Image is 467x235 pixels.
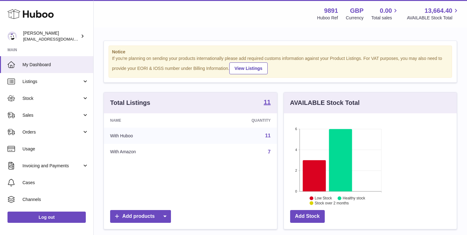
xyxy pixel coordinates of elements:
[104,128,198,144] td: With Huboo
[425,7,452,15] span: 13,664.40
[229,62,268,74] a: View Listings
[295,169,297,172] text: 2
[7,212,86,223] a: Log out
[314,196,332,200] text: Low Stock
[407,15,460,21] span: AVAILABLE Stock Total
[346,15,364,21] div: Currency
[7,32,17,41] img: ro@thebitterclub.co.uk
[112,49,449,55] strong: Notice
[198,113,277,128] th: Quantity
[295,189,297,193] text: 0
[22,112,82,118] span: Sales
[314,201,348,205] text: Stock over 2 months
[295,148,297,152] text: 4
[22,62,89,68] span: My Dashboard
[371,15,399,21] span: Total sales
[264,99,270,105] strong: 11
[22,129,82,135] span: Orders
[22,95,82,101] span: Stock
[371,7,399,21] a: 0.00 Total sales
[407,7,460,21] a: 13,664.40 AVAILABLE Stock Total
[23,37,92,42] span: [EMAIL_ADDRESS][DOMAIN_NAME]
[380,7,392,15] span: 0.00
[22,79,82,85] span: Listings
[264,99,270,106] a: 11
[265,133,271,138] a: 11
[268,149,271,154] a: 7
[22,146,89,152] span: Usage
[22,180,89,186] span: Cases
[290,99,360,107] h3: AVAILABLE Stock Total
[110,99,150,107] h3: Total Listings
[104,144,198,160] td: With Amazon
[22,197,89,203] span: Channels
[290,210,325,223] a: Add Stock
[110,210,171,223] a: Add products
[324,7,338,15] strong: 9891
[23,30,79,42] div: [PERSON_NAME]
[22,163,82,169] span: Invoicing and Payments
[343,196,365,200] text: Healthy stock
[112,56,449,74] div: If you're planning on sending your products internationally please add required customs informati...
[317,15,338,21] div: Huboo Ref
[104,113,198,128] th: Name
[295,127,297,131] text: 6
[350,7,363,15] strong: GBP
